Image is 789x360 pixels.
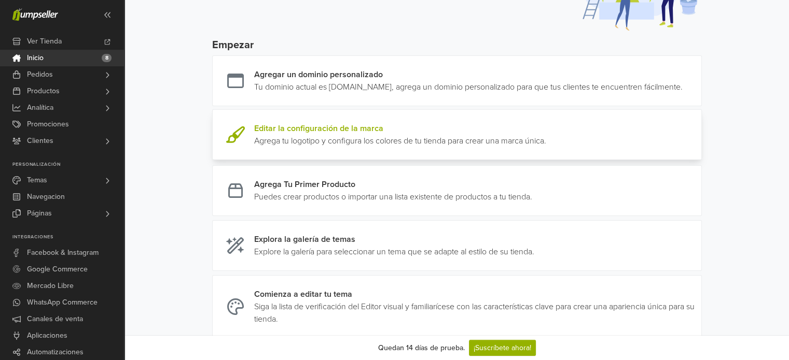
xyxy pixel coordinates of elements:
[27,261,88,278] span: Google Commerce
[27,294,98,311] span: WhatsApp Commerce
[102,54,112,62] span: 8
[27,172,47,189] span: Temas
[27,205,52,222] span: Páginas
[27,244,99,261] span: Facebook & Instagram
[27,33,62,50] span: Ver Tienda
[27,83,60,99] span: Productos
[378,342,465,353] div: Quedan 14 días de prueba.
[27,50,44,66] span: Inicio
[469,340,536,356] a: ¡Suscríbete ahora!
[27,327,67,344] span: Aplicaciones
[27,66,53,83] span: Pedidos
[27,99,53,116] span: Analítica
[212,39,702,51] h5: Empezar
[12,234,124,240] p: Integraciones
[27,133,53,149] span: Clientes
[27,311,83,327] span: Canales de venta
[27,189,65,205] span: Navegacion
[27,116,69,133] span: Promociones
[27,278,74,294] span: Mercado Libre
[12,162,124,168] p: Personalización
